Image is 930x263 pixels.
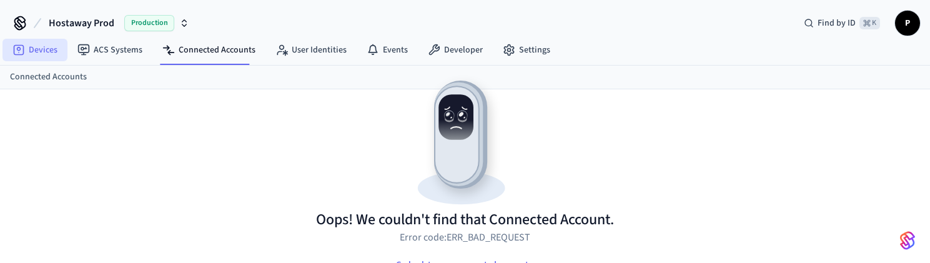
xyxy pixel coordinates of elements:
span: ⌘ K [859,17,880,29]
a: User Identities [265,39,357,61]
span: Production [124,15,174,31]
a: Connected Accounts [10,71,87,84]
h1: Oops! We couldn't find that Connected Account. [316,210,614,230]
a: Developer [418,39,493,61]
a: Devices [2,39,67,61]
button: P [895,11,920,36]
a: Settings [493,39,560,61]
img: Resource not found [316,70,614,210]
span: Hostaway Prod [49,16,114,31]
span: P [896,12,919,34]
span: Find by ID [818,17,856,29]
img: SeamLogoGradient.69752ec5.svg [900,231,915,251]
a: ACS Systems [67,39,152,61]
a: Events [357,39,418,61]
a: Connected Accounts [152,39,265,61]
p: Error code: ERR_BAD_REQUEST [400,230,530,245]
div: Find by ID⌘ K [794,12,890,34]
